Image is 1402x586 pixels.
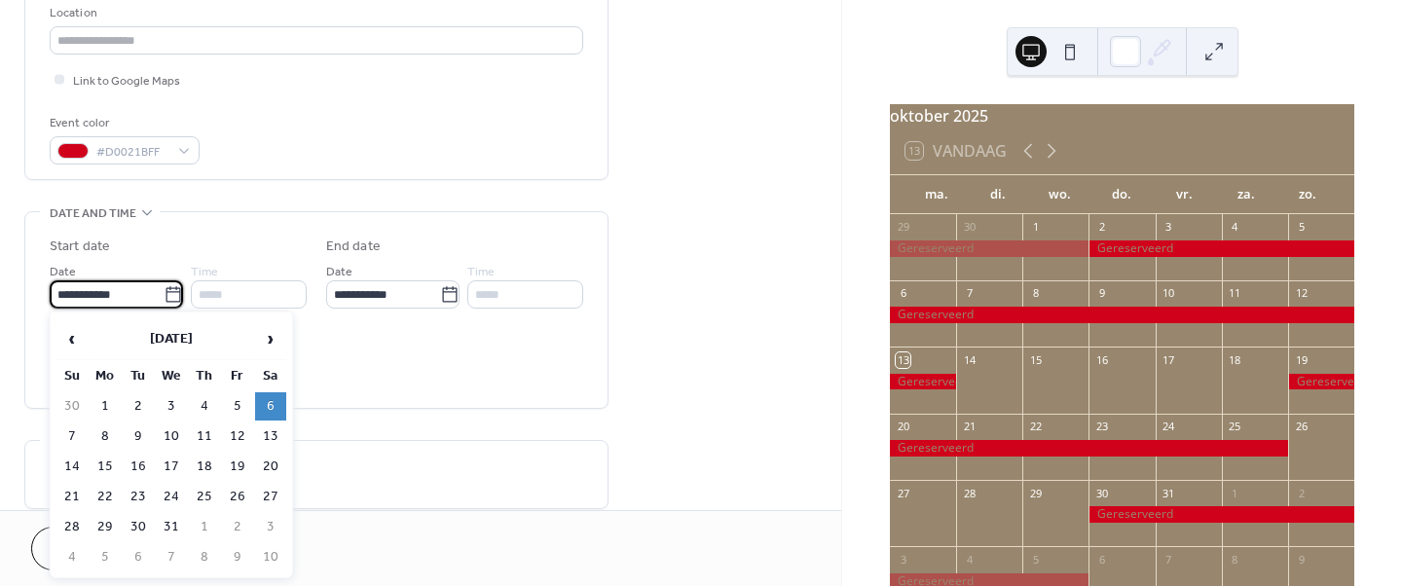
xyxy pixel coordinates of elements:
span: Date [50,262,76,282]
td: 24 [156,483,187,511]
td: 5 [90,543,121,571]
div: Gereserveerd [1088,506,1354,523]
div: 9 [1094,286,1109,301]
td: 29 [90,513,121,541]
th: [DATE] [90,318,253,360]
div: 17 [1162,352,1176,367]
td: 31 [156,513,187,541]
div: 21 [962,420,977,434]
td: 25 [189,483,220,511]
td: 8 [189,543,220,571]
th: Th [189,362,220,390]
td: 5 [222,392,253,421]
div: 25 [1228,420,1242,434]
span: ‹ [57,319,87,358]
div: Gereserveerd [890,374,956,390]
td: 14 [56,453,88,481]
span: Link to Google Maps [73,71,180,92]
div: 8 [1228,552,1242,567]
div: 3 [896,552,910,567]
td: 20 [255,453,286,481]
div: 27 [896,486,910,500]
div: 7 [1162,552,1176,567]
div: ma. [905,175,968,214]
td: 9 [222,543,253,571]
div: 4 [1228,220,1242,235]
td: 19 [222,453,253,481]
div: 22 [1028,420,1043,434]
td: 12 [222,422,253,451]
td: 22 [90,483,121,511]
div: 13 [896,352,910,367]
div: 6 [896,286,910,301]
div: di. [968,175,1030,214]
th: Fr [222,362,253,390]
span: Time [191,262,218,282]
div: 4 [962,552,977,567]
td: 1 [90,392,121,421]
div: Gereserveerd [890,240,1088,257]
div: 15 [1028,352,1043,367]
span: › [256,319,285,358]
div: za. [1215,175,1277,214]
td: 18 [189,453,220,481]
div: 7 [962,286,977,301]
div: 1 [1028,220,1043,235]
div: End date [326,237,381,257]
td: 15 [90,453,121,481]
td: 21 [56,483,88,511]
td: 28 [56,513,88,541]
td: 6 [255,392,286,421]
td: 2 [222,513,253,541]
span: #D0021BFF [96,142,168,163]
div: Gereserveerd [890,307,1354,323]
td: 3 [156,392,187,421]
td: 10 [156,422,187,451]
td: 17 [156,453,187,481]
div: Location [50,3,579,23]
div: 8 [1028,286,1043,301]
div: 29 [896,220,910,235]
td: 9 [123,422,154,451]
td: 6 [123,543,154,571]
div: 19 [1294,352,1309,367]
div: 30 [962,220,977,235]
div: 16 [1094,352,1109,367]
div: 28 [962,486,977,500]
div: 5 [1028,552,1043,567]
span: Date [326,262,352,282]
td: 3 [255,513,286,541]
div: oktober 2025 [890,104,1354,128]
span: Time [467,262,495,282]
div: 30 [1094,486,1109,500]
div: 1 [1228,486,1242,500]
div: 5 [1294,220,1309,235]
div: 31 [1162,486,1176,500]
td: 30 [123,513,154,541]
td: 4 [56,543,88,571]
th: Mo [90,362,121,390]
div: 10 [1162,286,1176,301]
div: 9 [1294,552,1309,567]
div: Start date [50,237,110,257]
th: We [156,362,187,390]
div: 3 [1162,220,1176,235]
td: 8 [90,422,121,451]
div: 11 [1228,286,1242,301]
div: 2 [1294,486,1309,500]
div: 26 [1294,420,1309,434]
div: wo. [1029,175,1091,214]
td: 13 [255,422,286,451]
th: Tu [123,362,154,390]
div: 2 [1094,220,1109,235]
td: 4 [189,392,220,421]
div: 29 [1028,486,1043,500]
div: 23 [1094,420,1109,434]
th: Sa [255,362,286,390]
td: 27 [255,483,286,511]
div: 6 [1094,552,1109,567]
td: 2 [123,392,154,421]
div: Gereserveerd [1088,240,1354,257]
div: do. [1091,175,1154,214]
th: Su [56,362,88,390]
